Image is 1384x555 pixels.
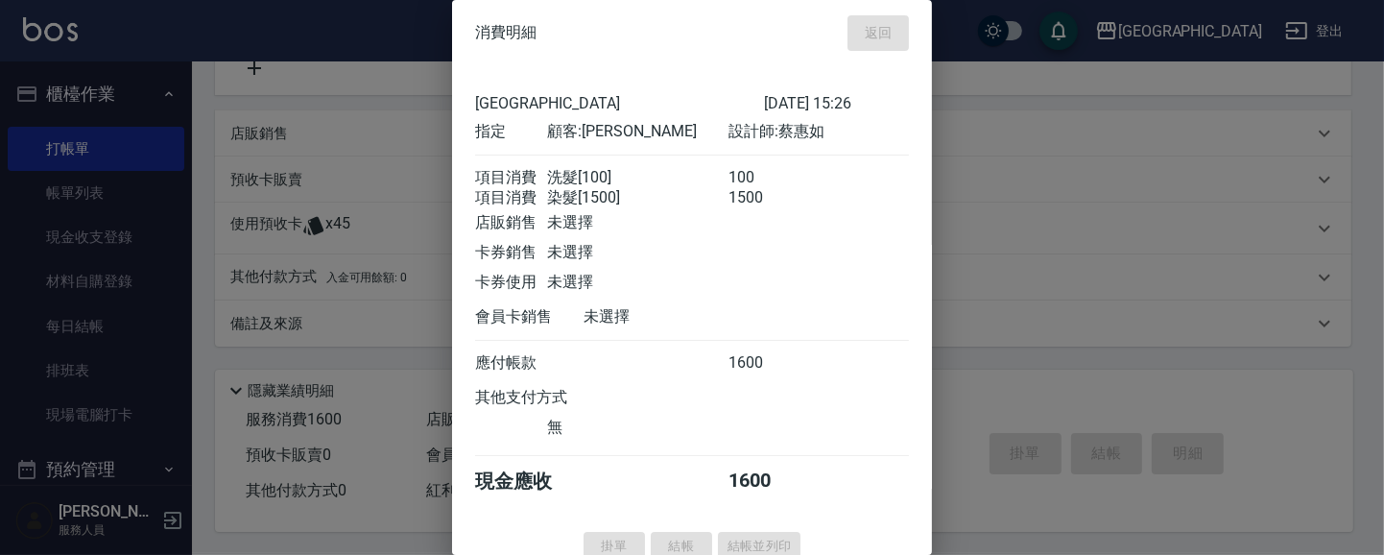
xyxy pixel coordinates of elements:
div: 未選擇 [547,243,728,263]
div: 未選擇 [584,307,764,327]
div: 1600 [728,353,800,374]
div: 1600 [728,469,800,495]
div: 店販銷售 [475,213,547,233]
div: [DATE] 15:26 [764,94,909,112]
div: 卡券銷售 [475,243,547,263]
div: 會員卡銷售 [475,307,584,327]
div: 顧客: [PERSON_NAME] [547,122,728,142]
div: 應付帳款 [475,353,547,374]
div: 項目消費 [475,188,547,208]
div: 未選擇 [547,273,728,293]
div: 現金應收 [475,469,584,495]
div: [GEOGRAPHIC_DATA] [475,94,764,112]
div: 設計師: 蔡惠如 [728,122,909,142]
div: 指定 [475,122,547,142]
span: 消費明細 [475,23,537,42]
div: 染髮[1500] [547,188,728,208]
div: 未選擇 [547,213,728,233]
div: 項目消費 [475,168,547,188]
div: 卡券使用 [475,273,547,293]
div: 洗髮[100] [547,168,728,188]
div: 100 [728,168,800,188]
div: 無 [547,418,728,438]
div: 1500 [728,188,800,208]
div: 其他支付方式 [475,388,620,408]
